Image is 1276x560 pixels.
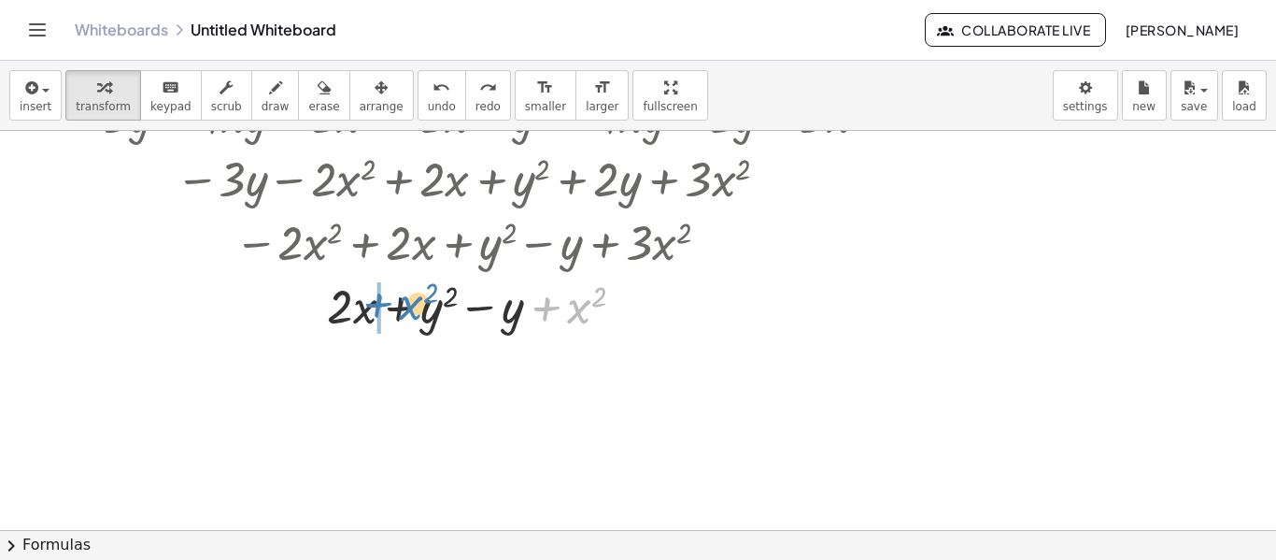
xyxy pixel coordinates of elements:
i: format_size [593,77,611,99]
span: undo [428,100,456,113]
button: redoredo [465,70,511,121]
button: load [1222,70,1267,121]
button: fullscreen [632,70,707,121]
i: redo [479,77,497,99]
button: undoundo [418,70,466,121]
span: keypad [150,100,191,113]
button: Toggle navigation [22,15,52,45]
a: Whiteboards [75,21,168,39]
button: new [1122,70,1167,121]
button: save [1170,70,1218,121]
span: new [1132,100,1155,113]
button: transform [65,70,141,121]
span: arrange [360,100,404,113]
span: redo [475,100,501,113]
span: load [1232,100,1256,113]
button: arrange [349,70,414,121]
button: insert [9,70,62,121]
span: erase [308,100,339,113]
span: settings [1063,100,1108,113]
span: fullscreen [643,100,697,113]
span: insert [20,100,51,113]
button: format_sizesmaller [515,70,576,121]
button: Collaborate Live [925,13,1106,47]
span: [PERSON_NAME] [1125,22,1239,38]
button: keyboardkeypad [140,70,202,121]
button: draw [251,70,300,121]
span: larger [586,100,618,113]
i: undo [432,77,450,99]
button: scrub [201,70,252,121]
button: format_sizelarger [575,70,629,121]
span: draw [262,100,290,113]
span: Collaborate Live [941,22,1090,38]
span: scrub [211,100,242,113]
button: [PERSON_NAME] [1110,13,1254,47]
i: format_size [536,77,554,99]
span: save [1181,100,1207,113]
button: erase [298,70,349,121]
span: transform [76,100,131,113]
button: settings [1053,70,1118,121]
span: smaller [525,100,566,113]
i: keyboard [162,77,179,99]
